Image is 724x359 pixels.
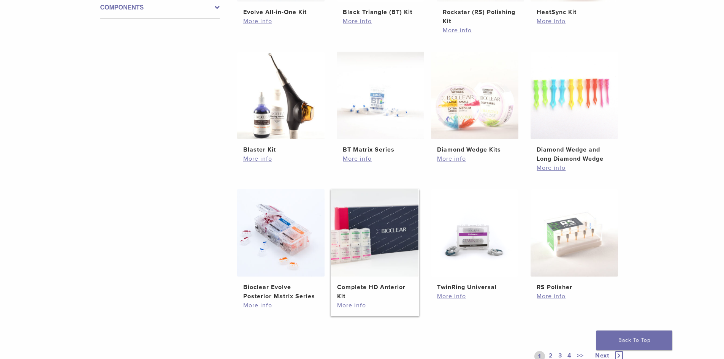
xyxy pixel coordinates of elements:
img: Blaster Kit [237,52,325,139]
a: More info [243,301,318,310]
a: More info [337,301,412,310]
a: Blaster KitBlaster Kit [237,52,325,154]
a: More info [343,154,418,163]
a: More info [443,26,518,35]
img: Diamond Wedge Kits [431,52,518,139]
h2: Diamond Wedge and Long Diamond Wedge [537,145,612,163]
a: More info [243,154,318,163]
label: Components [100,3,220,12]
img: Complete HD Anterior Kit [331,189,418,277]
img: BT Matrix Series [337,52,424,139]
a: TwinRing UniversalTwinRing Universal [431,189,519,292]
h2: Diamond Wedge Kits [437,145,512,154]
a: More info [537,292,612,301]
img: Diamond Wedge and Long Diamond Wedge [531,52,618,139]
img: TwinRing Universal [431,189,518,277]
a: More info [537,163,612,172]
img: Bioclear Evolve Posterior Matrix Series [237,189,325,277]
h2: Bioclear Evolve Posterior Matrix Series [243,283,318,301]
h2: BT Matrix Series [343,145,418,154]
h2: Rockstar (RS) Polishing Kit [443,8,518,26]
a: Complete HD Anterior KitComplete HD Anterior Kit [331,189,419,301]
a: Bioclear Evolve Posterior Matrix SeriesBioclear Evolve Posterior Matrix Series [237,189,325,301]
a: Diamond Wedge KitsDiamond Wedge Kits [431,52,519,154]
a: BT Matrix SeriesBT Matrix Series [336,52,425,154]
a: More info [343,17,418,26]
a: Back To Top [596,331,672,350]
a: More info [437,292,512,301]
a: More info [243,17,318,26]
h2: Black Triangle (BT) Kit [343,8,418,17]
h2: Evolve All-in-One Kit [243,8,318,17]
a: More info [537,17,612,26]
a: RS PolisherRS Polisher [530,189,619,292]
h2: Blaster Kit [243,145,318,154]
h2: HeatSync Kit [537,8,612,17]
img: RS Polisher [531,189,618,277]
a: More info [437,154,512,163]
a: Diamond Wedge and Long Diamond WedgeDiamond Wedge and Long Diamond Wedge [530,52,619,163]
h2: Complete HD Anterior Kit [337,283,412,301]
h2: RS Polisher [537,283,612,292]
h2: TwinRing Universal [437,283,512,292]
